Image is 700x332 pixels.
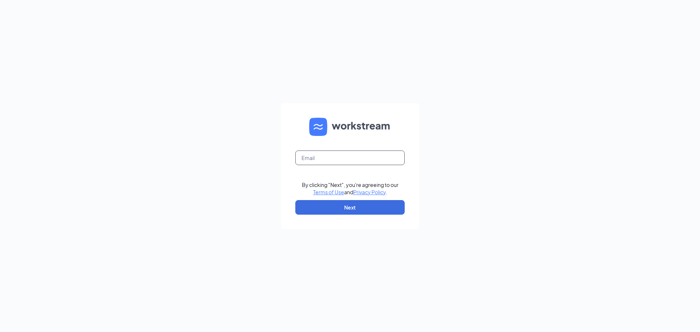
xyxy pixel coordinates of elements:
[295,200,405,215] button: Next
[313,189,344,195] a: Terms of Use
[353,189,386,195] a: Privacy Policy
[302,181,398,196] div: By clicking "Next", you're agreeing to our and .
[309,118,391,136] img: WS logo and Workstream text
[295,151,405,165] input: Email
